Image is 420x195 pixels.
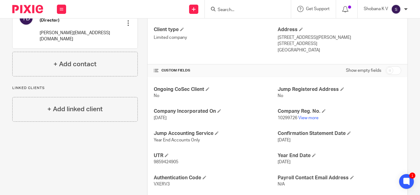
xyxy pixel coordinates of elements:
span: 10299726 [278,116,297,120]
h4: Company Incorporated On [154,108,277,115]
h5: (Director) [40,17,117,23]
p: [STREET_ADDRESS] [278,41,401,47]
input: Search [217,7,272,13]
a: View more [298,116,319,120]
span: N/A [278,182,285,186]
h4: Confirmation Statement Date [278,130,401,137]
span: No [278,94,283,98]
h4: Jump Registered Address [278,86,401,93]
p: Limited company [154,35,277,41]
label: Show empty fields [346,67,381,74]
h4: Company Reg. No. [278,108,401,115]
span: Year End Accounts Only [154,138,200,142]
h4: UTR [154,152,277,159]
p: Shobana K V [364,6,388,12]
span: [DATE] [154,116,167,120]
p: Linked clients [12,86,138,91]
span: 9859424905 [154,160,178,164]
h4: Address [278,26,401,33]
h4: Payroll Contact Email Address [278,175,401,181]
img: Pixie [12,5,43,13]
h4: Client type [154,26,277,33]
span: VXERV3 [154,182,170,186]
h4: + Add linked client [47,104,103,114]
h4: CUSTOM FIELDS [154,68,277,73]
p: [PERSON_NAME][EMAIL_ADDRESS][DOMAIN_NAME] [40,30,117,43]
span: No [154,94,159,98]
h4: + Add contact [53,59,97,69]
h4: Year End Date [278,152,401,159]
h4: Jump Accounting Service [154,130,277,137]
img: svg%3E [391,4,401,14]
h4: Ongoing CoSec Client [154,86,277,93]
p: [GEOGRAPHIC_DATA] [278,47,401,53]
span: [DATE] [278,160,291,164]
p: [STREET_ADDRESS][PERSON_NAME] [278,35,401,41]
span: [DATE] [278,138,291,142]
div: 1 [409,173,415,179]
span: Get Support [306,7,330,11]
h4: Authentication Code [154,175,277,181]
